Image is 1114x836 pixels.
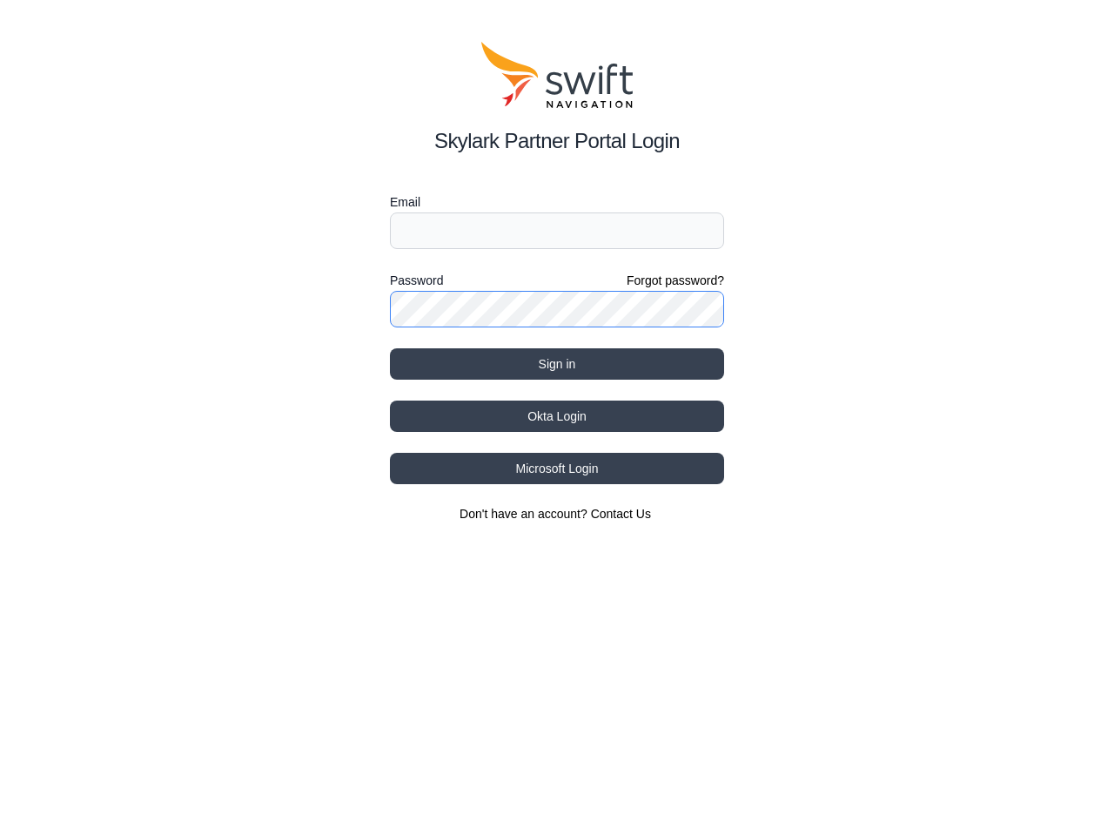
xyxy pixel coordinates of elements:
button: Microsoft Login [390,453,724,484]
a: Forgot password? [627,272,724,289]
button: Okta Login [390,401,724,432]
h2: Skylark Partner Portal Login [390,125,724,157]
label: Password [390,270,443,291]
section: Don't have an account? [390,505,724,522]
a: Contact Us [591,507,651,521]
label: Email [390,192,724,212]
button: Sign in [390,348,724,380]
